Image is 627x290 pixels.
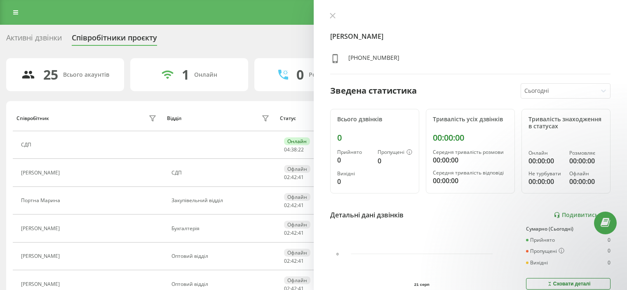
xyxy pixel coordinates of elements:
div: Офлайн [284,165,310,173]
div: Всього акаунтів [63,71,109,78]
div: Не турбувати [528,171,563,177]
div: 00:00:00 [433,155,508,165]
text: 0 [336,252,339,256]
span: 02 [284,174,290,181]
div: 0 [337,133,412,143]
div: Онлайн [194,71,217,78]
span: 41 [298,174,304,181]
div: СДП [21,142,33,148]
div: Офлайн [284,276,310,284]
div: Портна Марина [21,198,62,203]
div: Прийнято [337,149,371,155]
div: Статус [280,116,296,121]
span: 42 [291,257,297,264]
div: : : [284,203,304,208]
span: 38 [291,146,297,153]
div: Відділ [167,116,181,121]
div: : : [284,147,304,153]
div: 25 [43,67,58,83]
div: Онлайн [284,137,310,145]
div: Офлайн [569,171,604,177]
span: 41 [298,229,304,236]
div: Сумарно (Сьогодні) [526,226,611,232]
div: Онлайн [528,150,563,156]
div: Розмовляють [309,71,349,78]
div: Середня тривалість розмови [433,149,508,155]
div: [PERSON_NAME] [21,253,62,259]
a: Подивитись звіт [554,212,611,219]
div: 0 [608,260,611,266]
h4: [PERSON_NAME] [330,31,611,41]
div: : : [284,258,304,264]
span: 42 [291,229,297,236]
div: Активні дзвінки [6,33,62,46]
div: 00:00:00 [528,177,563,186]
span: 02 [284,202,290,209]
div: 00:00:00 [569,177,604,186]
span: 02 [284,229,290,236]
span: 22 [298,146,304,153]
div: Офлайн [284,221,310,229]
div: 00:00:00 [528,156,563,166]
div: Тривалість знаходження в статусах [528,116,604,130]
div: [PERSON_NAME] [21,226,62,231]
div: Прийнято [526,237,555,243]
div: : : [284,230,304,236]
div: Співробітники проєкту [72,33,157,46]
span: 04 [284,146,290,153]
div: Офлайн [284,193,310,201]
div: Офлайн [284,249,310,257]
span: 42 [291,174,297,181]
div: 0 [608,237,611,243]
div: Сховати деталі [546,281,591,287]
div: Оптовий відділ [171,281,272,287]
div: 0 [296,67,304,83]
div: Розмовляє [569,150,604,156]
div: [PERSON_NAME] [21,170,62,176]
div: [PHONE_NUMBER] [348,54,399,66]
div: Зведена статистика [330,85,417,97]
span: 41 [298,257,304,264]
div: 0 [337,177,371,186]
span: 42 [291,202,297,209]
iframe: Intercom live chat [599,243,619,263]
div: Бухгалтерія [171,226,272,231]
span: 02 [284,257,290,264]
div: Пропущені [526,248,564,255]
div: 00:00:00 [433,133,508,143]
div: Вихідні [526,260,548,266]
div: : : [284,174,304,180]
div: СДП [171,170,272,176]
div: Всього дзвінків [337,116,412,123]
div: 0 [337,155,371,165]
div: Середня тривалість відповіді [433,170,508,176]
div: Детальні дані дзвінків [330,210,404,220]
div: 0 [378,156,412,166]
text: 21 серп [414,282,430,287]
div: Вихідні [337,171,371,177]
div: Тривалість усіх дзвінків [433,116,508,123]
div: [PERSON_NAME] [21,281,62,287]
span: 41 [298,202,304,209]
div: Пропущені [378,149,412,156]
div: 00:00:00 [569,156,604,166]
div: Співробітник [16,116,49,121]
div: 1 [182,67,189,83]
div: Закупівельний відділ [171,198,272,203]
div: Оптовий відділ [171,253,272,259]
button: Сховати деталі [526,278,611,290]
div: 00:00:00 [433,176,508,186]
